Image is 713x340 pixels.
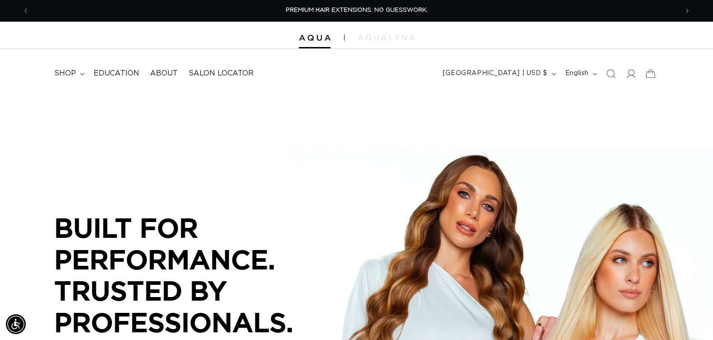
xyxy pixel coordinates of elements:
span: Education [94,69,139,78]
span: [GEOGRAPHIC_DATA] | USD $ [443,69,548,78]
button: English [560,65,601,82]
img: aqualyna.com [358,35,415,40]
a: Education [88,63,145,84]
p: BUILT FOR PERFORMANCE. TRUSTED BY PROFESSIONALS. [54,212,326,338]
img: Aqua Hair Extensions [299,35,331,41]
span: shop [54,69,76,78]
summary: Search [601,64,621,84]
a: About [145,63,183,84]
span: English [565,69,589,78]
a: Salon Locator [183,63,259,84]
span: About [150,69,178,78]
div: Accessibility Menu [6,314,26,334]
span: Salon Locator [189,69,254,78]
button: Next announcement [677,2,697,19]
button: Previous announcement [16,2,36,19]
span: PREMIUM HAIR EXTENSIONS. NO GUESSWORK. [286,7,428,13]
summary: shop [49,63,88,84]
button: [GEOGRAPHIC_DATA] | USD $ [437,65,560,82]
